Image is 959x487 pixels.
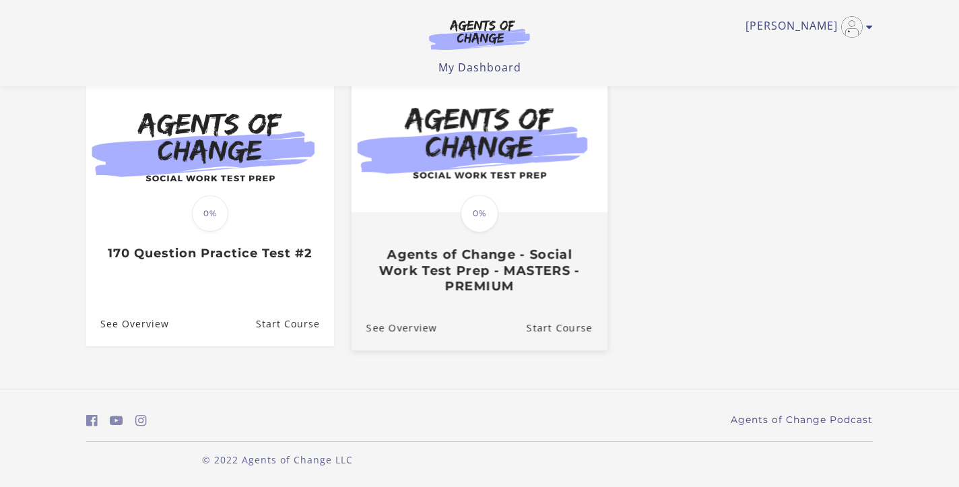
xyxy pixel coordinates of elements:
img: Agents of Change Logo [415,19,544,50]
a: My Dashboard [438,60,521,75]
a: Agents of Change - Social Work Test Prep - MASTERS - PREMIUM: See Overview [352,304,437,350]
span: 0% [461,195,498,232]
h3: 170 Question Practice Test #2 [100,246,319,261]
a: https://www.facebook.com/groups/aswbtestprep (Open in a new window) [86,411,98,430]
p: © 2022 Agents of Change LLC [86,453,469,467]
h3: Agents of Change - Social Work Test Prep - MASTERS - PREMIUM [366,247,593,294]
a: https://www.youtube.com/c/AgentsofChangeTestPrepbyMeaganMitchell (Open in a new window) [110,411,123,430]
a: Agents of Change Podcast [731,413,873,427]
a: Toggle menu [746,16,866,38]
a: 170 Question Practice Test #2: See Overview [86,302,169,346]
i: https://www.youtube.com/c/AgentsofChangeTestPrepbyMeaganMitchell (Open in a new window) [110,414,123,427]
a: https://www.instagram.com/agentsofchangeprep/ (Open in a new window) [135,411,147,430]
span: 0% [192,195,228,232]
i: https://www.facebook.com/groups/aswbtestprep (Open in a new window) [86,414,98,427]
a: Agents of Change - Social Work Test Prep - MASTERS - PREMIUM: Resume Course [527,304,607,350]
a: 170 Question Practice Test #2: Resume Course [256,302,334,346]
i: https://www.instagram.com/agentsofchangeprep/ (Open in a new window) [135,414,147,427]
